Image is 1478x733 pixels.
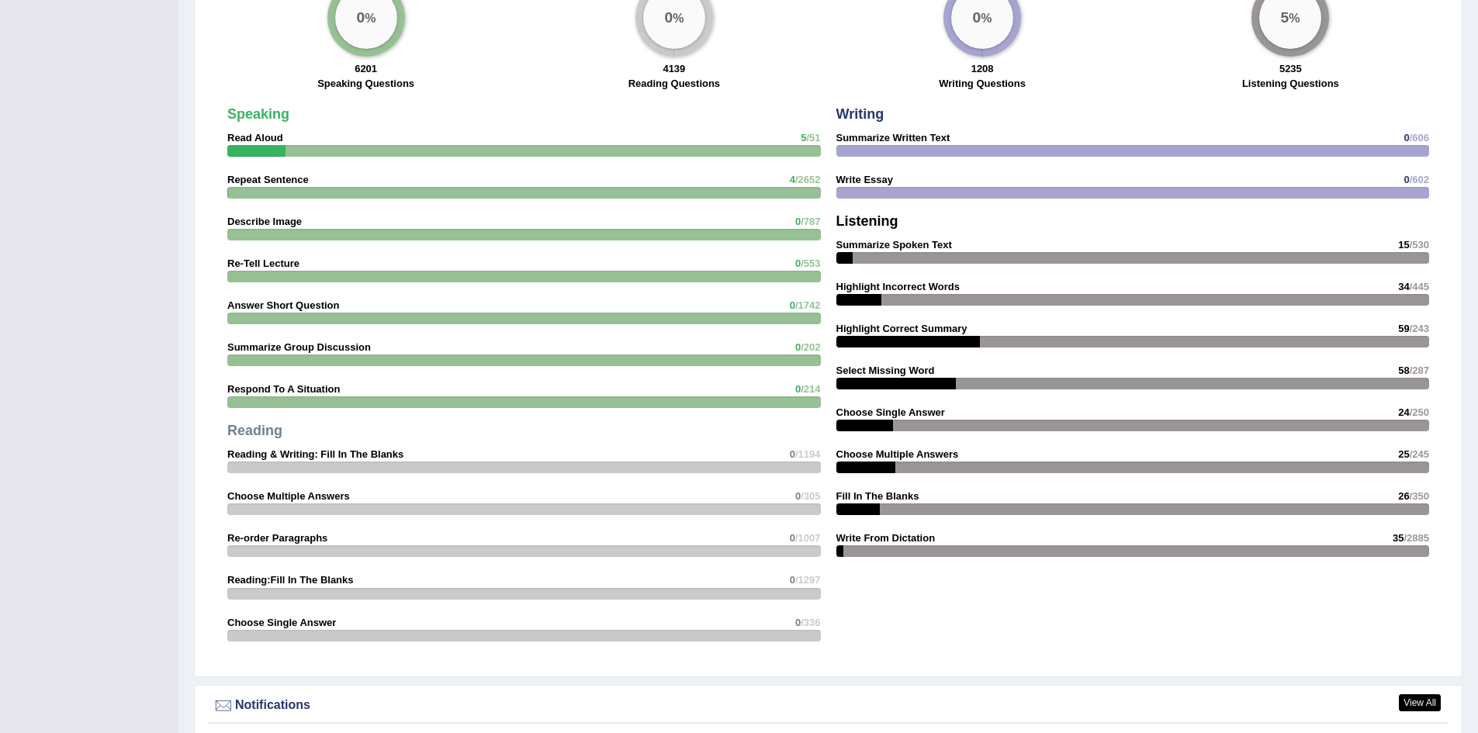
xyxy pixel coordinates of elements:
span: /350 [1410,490,1429,502]
span: /250 [1410,406,1429,418]
a: View All [1399,694,1441,711]
strong: Fill In The Blanks [836,490,919,502]
strong: Writing [836,106,884,122]
span: 4 [790,174,795,185]
strong: Highlight Correct Summary [836,323,967,334]
span: /606 [1410,132,1429,143]
span: /530 [1410,239,1429,251]
strong: Listening [836,213,898,229]
span: 59 [1398,323,1409,334]
big: 0 [356,9,365,26]
span: /1007 [795,532,821,544]
strong: Summarize Group Discussion [227,341,371,353]
strong: Select Missing Word [836,365,935,376]
label: Listening Questions [1242,76,1339,91]
span: 58 [1398,365,1409,376]
strong: Describe Image [227,216,302,227]
span: /245 [1410,448,1429,460]
strong: Reading:Fill In The Blanks [227,574,354,586]
span: /553 [801,258,820,269]
strong: Reading & Writing: Fill In The Blanks [227,448,403,460]
big: 0 [664,9,673,26]
span: 26 [1398,490,1409,502]
span: /214 [801,383,820,395]
span: 0 [790,532,795,544]
span: /287 [1410,365,1429,376]
span: 0 [790,299,795,311]
span: 35 [1393,532,1404,544]
strong: Re-order Paragraphs [227,532,327,544]
strong: 5235 [1279,63,1302,74]
strong: Write From Dictation [836,532,936,544]
strong: Answer Short Question [227,299,339,311]
span: /787 [801,216,820,227]
strong: Read Aloud [227,132,283,143]
strong: Choose Single Answer [227,617,336,628]
div: Notifications [212,694,1445,717]
span: 0 [795,216,801,227]
span: 0 [795,490,801,502]
span: 0 [1404,174,1409,185]
strong: Choose Multiple Answers [836,448,959,460]
span: /243 [1410,323,1429,334]
strong: Re-Tell Lecture [227,258,299,269]
label: Reading Questions [628,76,720,91]
big: 5 [1281,9,1289,26]
span: /445 [1410,281,1429,292]
span: /2885 [1404,532,1429,544]
span: /602 [1410,174,1429,185]
span: /2652 [795,174,821,185]
span: 0 [795,258,801,269]
span: 25 [1398,448,1409,460]
span: 15 [1398,239,1409,251]
span: 0 [795,383,801,395]
strong: Summarize Written Text [836,132,950,143]
span: /202 [801,341,820,353]
span: 0 [790,448,795,460]
strong: Reading [227,423,282,438]
strong: Choose Multiple Answers [227,490,350,502]
span: 24 [1398,406,1409,418]
span: 34 [1398,281,1409,292]
span: 0 [795,617,801,628]
strong: 1208 [971,63,994,74]
span: 0 [790,574,795,586]
span: /1194 [795,448,821,460]
label: Writing Questions [939,76,1026,91]
span: /51 [806,132,820,143]
strong: Repeat Sentence [227,174,309,185]
strong: 6201 [355,63,377,74]
span: 0 [1404,132,1409,143]
strong: Respond To A Situation [227,383,340,395]
label: Speaking Questions [317,76,414,91]
span: /1297 [795,574,821,586]
span: /305 [801,490,820,502]
strong: Choose Single Answer [836,406,945,418]
strong: Highlight Incorrect Words [836,281,960,292]
span: /336 [801,617,820,628]
strong: Write Essay [836,174,893,185]
strong: 4139 [663,63,685,74]
span: /1742 [795,299,821,311]
span: 0 [795,341,801,353]
strong: Speaking [227,106,289,122]
span: 5 [801,132,806,143]
big: 0 [973,9,981,26]
strong: Summarize Spoken Text [836,239,952,251]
